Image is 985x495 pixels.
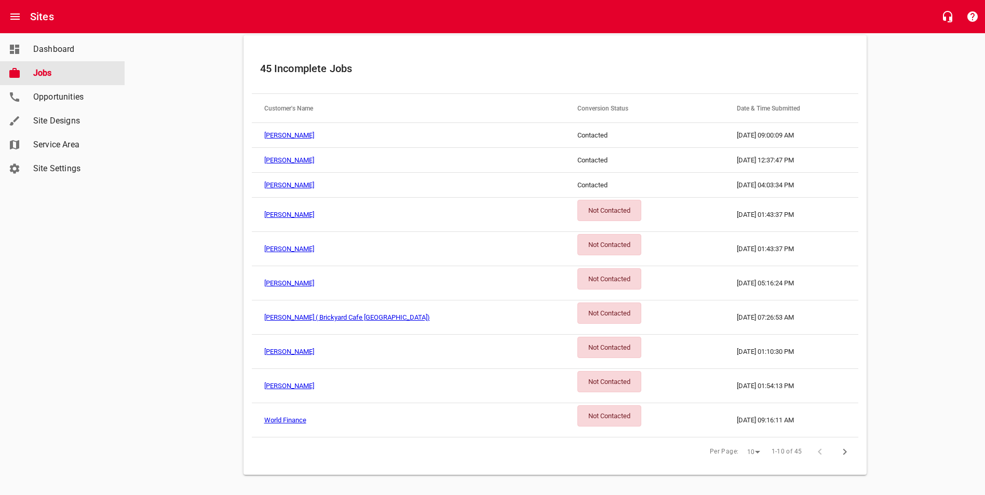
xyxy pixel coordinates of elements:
[565,173,724,198] td: Contacted
[772,447,802,457] span: 1-10 of 45
[252,266,858,300] a: [PERSON_NAME]Not Contacted[DATE] 05:16:24 PM
[724,148,858,173] td: [DATE] 12:37:47 PM
[33,115,112,127] span: Site Designs
[565,148,724,173] td: Contacted
[264,156,314,164] a: [PERSON_NAME]
[252,403,858,437] a: World FinanceNot Contacted[DATE] 09:16:11 AM
[724,266,858,300] td: [DATE] 05:16:24 PM
[264,245,314,253] a: [PERSON_NAME]
[565,94,724,123] th: Conversion Status
[33,139,112,151] span: Service Area
[264,131,314,139] a: [PERSON_NAME]
[264,211,314,218] a: [PERSON_NAME]
[252,123,858,148] a: [PERSON_NAME]Contacted[DATE] 09:00:09 AM
[252,148,858,173] a: [PERSON_NAME]Contacted[DATE] 12:37:47 PM
[252,94,565,123] th: Customer's Name
[252,173,858,198] a: [PERSON_NAME]Contacted[DATE] 04:03:34 PM
[960,4,985,29] button: Support Portal
[264,279,314,287] a: [PERSON_NAME]
[264,416,306,424] a: World Finance
[577,371,641,392] div: Not Contacted
[264,313,430,321] a: [PERSON_NAME] ( Brickyard Cafe [GEOGRAPHIC_DATA])
[577,405,641,427] div: Not Contacted
[264,181,314,189] a: [PERSON_NAME]
[33,91,112,103] span: Opportunities
[30,8,54,25] h6: Sites
[724,335,858,369] td: [DATE] 01:10:30 PM
[33,67,112,79] span: Jobs
[252,232,858,266] a: [PERSON_NAME]Not Contacted[DATE] 01:43:37 PM
[252,335,858,369] a: [PERSON_NAME]Not Contacted[DATE] 01:10:30 PM
[577,200,641,221] div: Not Contacted
[724,403,858,437] td: [DATE] 09:16:11 AM
[743,445,764,459] div: 10
[264,348,314,355] a: [PERSON_NAME]
[724,232,858,266] td: [DATE] 01:43:37 PM
[565,123,724,148] td: Contacted
[577,234,641,255] div: Not Contacted
[260,60,850,77] h6: 45 Incomplete Jobs
[33,162,112,175] span: Site Settings
[252,198,858,232] a: [PERSON_NAME]Not Contacted[DATE] 01:43:37 PM
[724,94,858,123] th: Date & Time Submitted
[724,173,858,198] td: [DATE] 04:03:34 PM
[724,300,858,335] td: [DATE] 07:26:53 AM
[724,198,858,232] td: [DATE] 01:43:37 PM
[264,382,314,390] a: [PERSON_NAME]
[252,369,858,403] a: [PERSON_NAME]Not Contacted[DATE] 01:54:13 PM
[33,43,112,56] span: Dashboard
[577,268,641,290] div: Not Contacted
[724,123,858,148] td: [DATE] 09:00:09 AM
[935,4,960,29] button: Live Chat
[724,369,858,403] td: [DATE] 01:54:13 PM
[577,302,641,324] div: Not Contacted
[710,447,739,457] span: Per Page:
[3,4,28,29] button: Open drawer
[252,300,858,335] a: [PERSON_NAME] ( Brickyard Cafe [GEOGRAPHIC_DATA])Not Contacted[DATE] 07:26:53 AM
[577,337,641,358] div: Not Contacted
